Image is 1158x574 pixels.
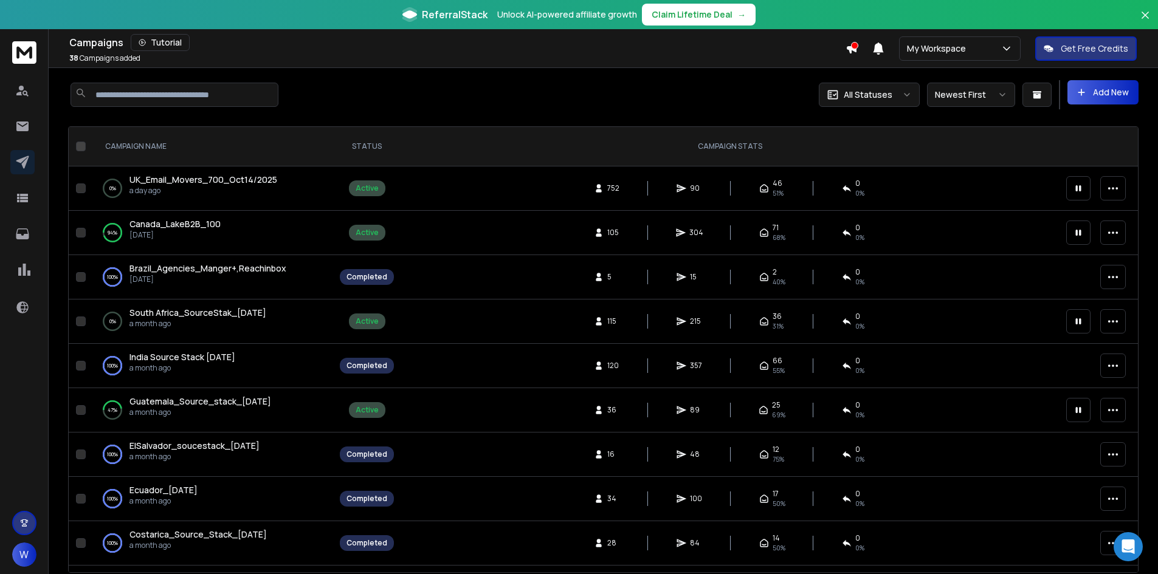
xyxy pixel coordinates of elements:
[855,400,860,410] span: 0
[356,183,379,193] div: Active
[129,351,235,363] span: India Source Stack [DATE]
[346,538,387,548] div: Completed
[855,321,864,331] span: 0 %
[107,448,118,460] p: 100 %
[773,179,782,188] span: 46
[129,528,267,541] a: Costarica_Source_Stack_[DATE]
[107,271,118,283] p: 100 %
[773,489,779,499] span: 17
[107,537,118,549] p: 100 %
[129,262,286,275] a: Brazil_Agencies_Manger+,Reachinbox
[773,233,785,242] span: 68 %
[855,277,864,287] span: 0 %
[108,227,117,239] p: 94 %
[855,499,864,508] span: 0 %
[855,179,860,188] span: 0
[129,174,277,186] a: UK_Email_Movers_700_Oct14/2025
[855,267,860,277] span: 0
[773,277,785,287] span: 40 %
[346,272,387,282] div: Completed
[773,499,785,508] span: 50 %
[855,489,860,499] span: 0
[129,230,221,240] p: [DATE]
[129,319,266,329] p: a month ago
[91,477,333,521] td: 100%Ecuador_[DATE]a month ago
[129,174,277,185] span: UK_Email_Movers_700_Oct14/2025
[69,53,78,63] span: 38
[1067,80,1139,104] button: Add New
[91,521,333,565] td: 100%Costarica_Source_Stack_[DATE]a month ago
[129,275,286,284] p: [DATE]
[1137,7,1153,36] button: Close banner
[773,445,779,454] span: 12
[855,366,864,375] span: 0 %
[737,9,746,21] span: →
[1035,36,1137,61] button: Get Free Credits
[855,543,864,553] span: 0 %
[91,255,333,299] td: 100%Brazil_Agencies_Manger+,Reachinbox[DATE]
[773,312,782,321] span: 36
[773,223,779,233] span: 71
[129,484,198,496] a: Ecuador_[DATE]
[907,43,971,55] p: My Workspace
[772,400,781,410] span: 25
[844,89,892,101] p: All Statuses
[773,454,784,464] span: 75 %
[690,316,702,326] span: 215
[773,321,784,331] span: 31 %
[607,316,619,326] span: 115
[91,388,333,432] td: 47%Guatemala_Source_stack_[DATE]a month ago
[690,361,702,371] span: 357
[346,361,387,371] div: Completed
[91,299,333,344] td: 0%South Africa_SourceStak_[DATE]a month ago
[773,267,777,277] span: 2
[607,449,619,459] span: 16
[497,9,637,21] p: Unlock AI-powered affiliate growth
[129,528,267,540] span: Costarica_Source_Stack_[DATE]
[69,53,140,63] p: Campaigns added
[855,533,860,543] span: 0
[607,272,619,282] span: 5
[607,538,619,548] span: 28
[91,127,333,166] th: CAMPAIGN NAME
[12,542,36,567] button: W
[607,361,619,371] span: 120
[773,188,784,198] span: 51 %
[91,211,333,255] td: 94%Canada_LakeB2B_100[DATE]
[129,408,271,417] p: a month ago
[690,183,702,193] span: 90
[129,307,266,318] span: South Africa_SourceStak_[DATE]
[855,188,864,198] span: 0 %
[773,543,785,553] span: 50 %
[773,366,785,375] span: 55 %
[131,34,190,51] button: Tutorial
[689,228,703,237] span: 304
[855,410,864,420] span: 0 %
[927,83,1015,107] button: Newest First
[129,307,266,319] a: South Africa_SourceStak_[DATE]
[129,440,260,452] a: ElSalvador_soucestack_[DATE]
[109,182,116,194] p: 0 %
[356,228,379,237] div: Active
[109,315,116,327] p: 0 %
[855,312,860,321] span: 0
[129,186,277,196] p: a day ago
[91,344,333,388] td: 100%India Source Stack [DATE]a month ago
[1114,532,1143,561] div: Open Intercom Messenger
[773,356,782,366] span: 66
[129,218,221,230] a: Canada_LakeB2B_100
[346,449,387,459] div: Completed
[107,493,118,505] p: 100 %
[69,34,846,51] div: Campaigns
[129,541,267,550] p: a month ago
[401,127,1059,166] th: CAMPAIGN STATS
[91,432,333,477] td: 100%ElSalvador_soucestack_[DATE]a month ago
[129,395,271,407] span: Guatemala_Source_stack_[DATE]
[129,452,260,462] p: a month ago
[607,228,619,237] span: 105
[690,449,702,459] span: 48
[690,272,702,282] span: 15
[346,494,387,504] div: Completed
